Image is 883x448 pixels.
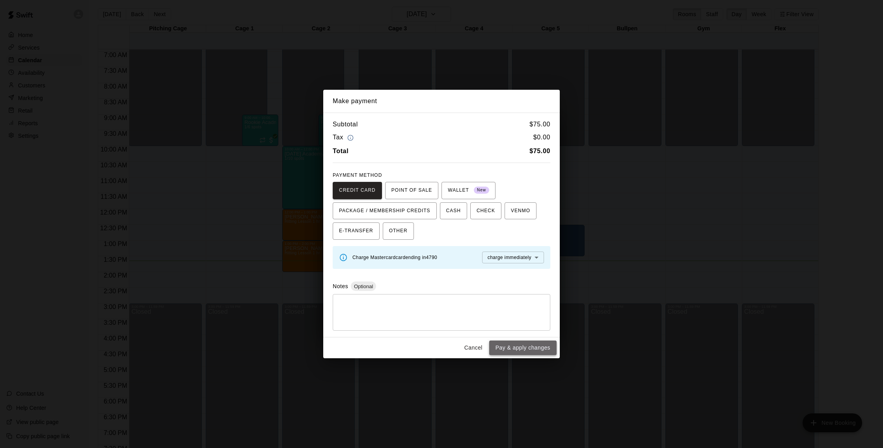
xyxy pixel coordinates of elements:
[474,185,489,196] span: New
[333,222,380,240] button: E-TRANSFER
[333,202,437,220] button: PACKAGE / MEMBERSHIP CREDITS
[533,132,550,143] h6: $ 0.00
[333,182,382,199] button: CREDIT CARD
[441,182,496,199] button: WALLET New
[477,205,495,217] span: CHECK
[385,182,438,199] button: POINT OF SALE
[505,202,537,220] button: VENMO
[339,225,373,237] span: E-TRANSFER
[440,202,467,220] button: CASH
[446,205,461,217] span: CASH
[448,184,489,197] span: WALLET
[383,222,414,240] button: OTHER
[529,119,550,130] h6: $ 75.00
[389,225,408,237] span: OTHER
[461,341,486,355] button: Cancel
[488,255,531,260] span: charge immediately
[333,148,348,154] b: Total
[489,341,557,355] button: Pay & apply changes
[339,184,376,197] span: CREDIT CARD
[333,132,356,143] h6: Tax
[333,283,348,289] label: Notes
[333,172,382,178] span: PAYMENT METHOD
[333,119,358,130] h6: Subtotal
[351,283,376,289] span: Optional
[352,255,437,260] span: Charge Mastercard card ending in 4790
[391,184,432,197] span: POINT OF SALE
[323,90,560,113] h2: Make payment
[511,205,530,217] span: VENMO
[470,202,501,220] button: CHECK
[529,148,550,154] b: $ 75.00
[339,205,430,217] span: PACKAGE / MEMBERSHIP CREDITS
